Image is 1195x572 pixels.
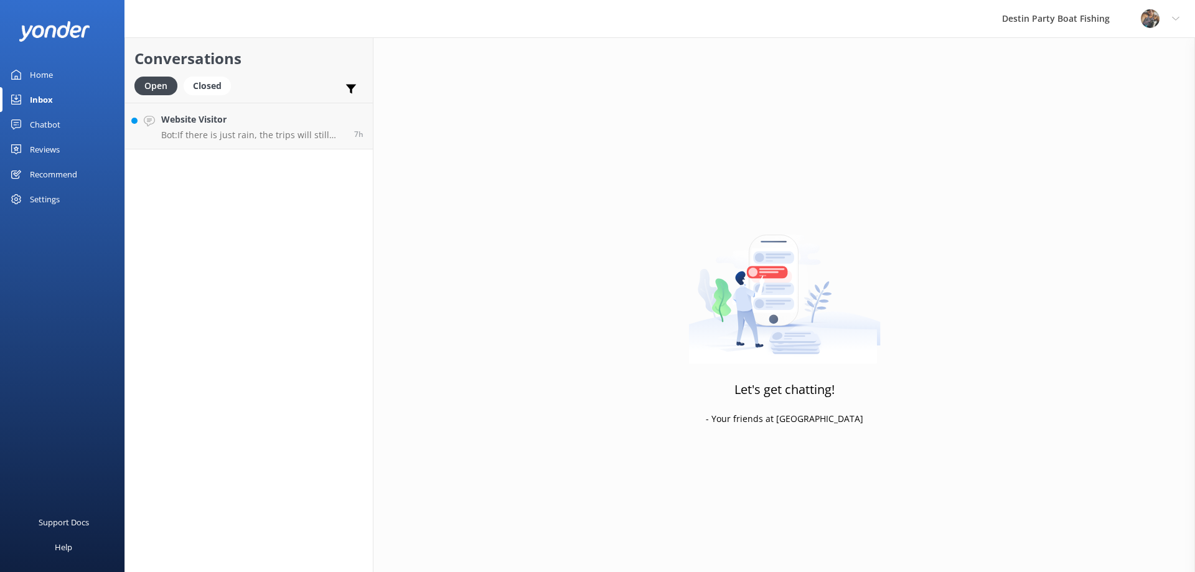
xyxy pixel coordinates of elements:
a: Closed [184,78,237,92]
img: artwork of a man stealing a conversation from at giant smartphone [688,209,881,364]
h3: Let's get chatting! [734,380,835,400]
div: Open [134,77,177,95]
p: - Your friends at [GEOGRAPHIC_DATA] [706,412,863,426]
div: Reviews [30,137,60,162]
h4: Website Visitor [161,113,345,126]
div: Chatbot [30,112,60,137]
span: Sep 26 2025 02:26am (UTC -05:00) America/Cancun [354,129,363,139]
div: Home [30,62,53,87]
div: Settings [30,187,60,212]
img: 250-1666038197.jpg [1141,9,1160,28]
div: Recommend [30,162,77,187]
p: Bot: If there is just rain, the trips will still proceed as planned, as some say the fish bite be... [161,129,345,141]
div: Inbox [30,87,53,112]
a: Website VisitorBot:If there is just rain, the trips will still proceed as planned, as some say th... [125,103,373,149]
a: Open [134,78,184,92]
div: Closed [184,77,231,95]
h2: Conversations [134,47,363,70]
div: Support Docs [39,510,89,535]
img: yonder-white-logo.png [19,21,90,42]
div: Help [55,535,72,560]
